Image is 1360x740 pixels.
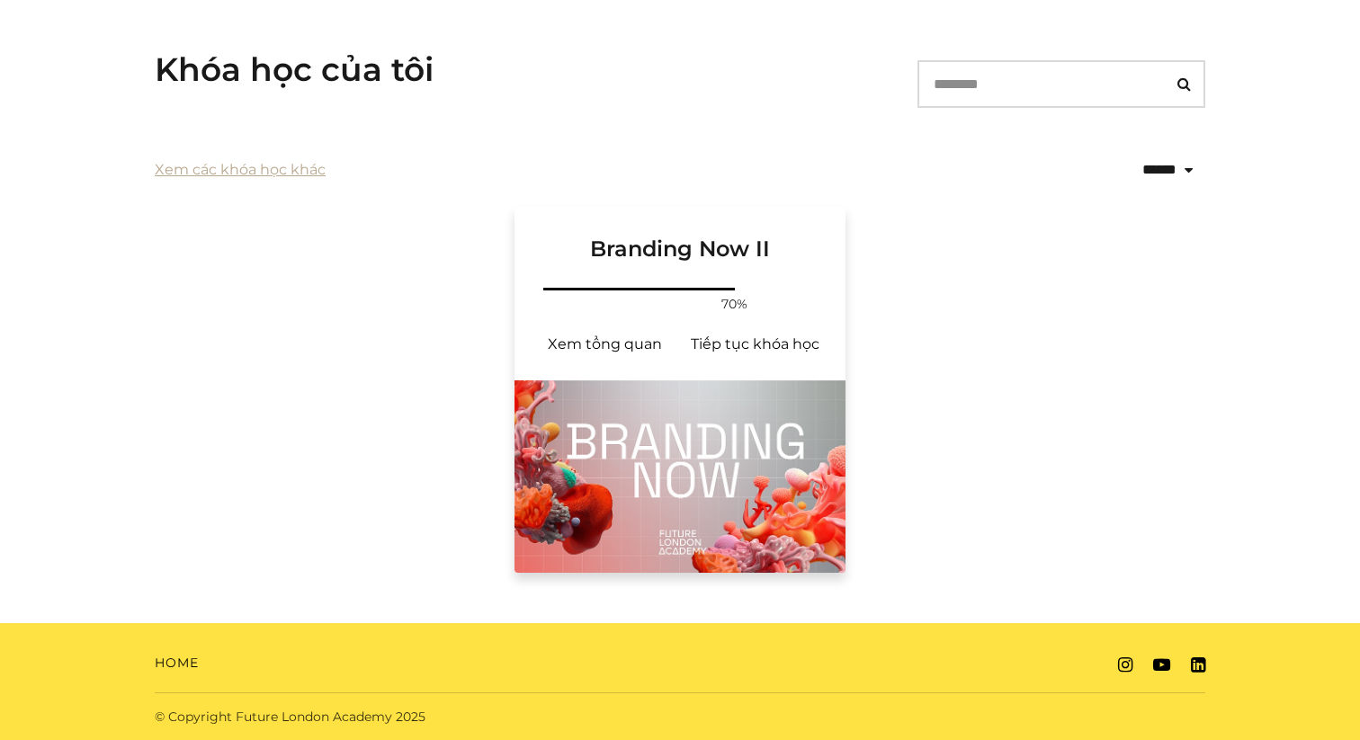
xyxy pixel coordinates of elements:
[155,159,326,181] a: Xem các khóa học khác
[155,50,434,89] h3: Khóa học của tôi
[713,295,756,314] span: 70%
[536,207,824,263] h3: Branding Now II
[529,323,680,366] a: Branding Now II: Xem tổng quan
[514,207,846,284] a: Branding Now II
[1050,147,1206,193] select: status
[140,708,680,727] div: © Copyright Future London Academy 2025
[155,654,199,673] a: Home
[680,323,831,366] a: Branding Now II: Tiếp tục khóa học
